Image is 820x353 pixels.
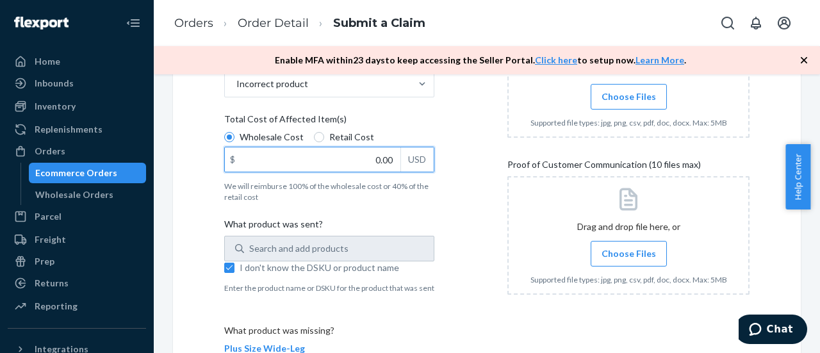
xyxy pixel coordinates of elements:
[8,51,146,72] a: Home
[35,123,102,136] div: Replenishments
[224,263,234,273] input: I don't know the DSKU or product name
[602,247,656,260] span: Choose Files
[8,119,146,140] a: Replenishments
[224,218,323,236] span: What product was sent?
[35,55,60,68] div: Home
[715,10,741,36] button: Open Search Box
[225,147,240,172] div: $
[224,283,434,293] p: Enter the product name or DSKU for the product that was sent
[35,145,65,158] div: Orders
[35,210,61,223] div: Parcel
[785,144,810,209] button: Help Center
[743,10,769,36] button: Open notifications
[35,233,66,246] div: Freight
[14,17,69,29] img: Flexport logo
[275,54,686,67] p: Enable MFA within 23 days to keep accessing the Seller Portal. to setup now. .
[236,78,308,90] div: Incorrect product
[174,16,213,30] a: Orders
[8,273,146,293] a: Returns
[400,147,434,172] div: USD
[240,261,434,274] span: I don't know the DSKU or product name
[29,163,147,183] a: Ecommerce Orders
[224,113,347,131] span: Total Cost of Affected Item(s)
[739,315,807,347] iframe: Opens a widget where you can chat to one of our agents
[333,16,425,30] a: Submit a Claim
[224,324,434,342] p: What product was missing?
[35,255,54,268] div: Prep
[120,10,146,36] button: Close Navigation
[635,54,684,65] a: Learn More
[602,90,656,103] span: Choose Files
[238,16,309,30] a: Order Detail
[35,167,117,179] div: Ecommerce Orders
[771,10,797,36] button: Open account menu
[29,185,147,205] a: Wholesale Orders
[35,188,113,201] div: Wholesale Orders
[314,132,324,142] input: Retail Cost
[8,73,146,94] a: Inbounds
[35,277,69,290] div: Returns
[225,147,400,172] input: $USD
[35,300,78,313] div: Reporting
[507,158,701,176] span: Proof of Customer Communication (10 files max)
[8,251,146,272] a: Prep
[329,131,374,144] span: Retail Cost
[35,100,76,113] div: Inventory
[8,141,146,161] a: Orders
[224,132,234,142] input: Wholesale Cost
[8,96,146,117] a: Inventory
[8,206,146,227] a: Parcel
[35,77,74,90] div: Inbounds
[224,181,434,202] p: We will reimburse 100% of the wholesale cost or 40% of the retail cost
[8,229,146,250] a: Freight
[8,296,146,316] a: Reporting
[535,54,577,65] a: Click here
[240,131,304,144] span: Wholesale Cost
[164,4,436,42] ol: breadcrumbs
